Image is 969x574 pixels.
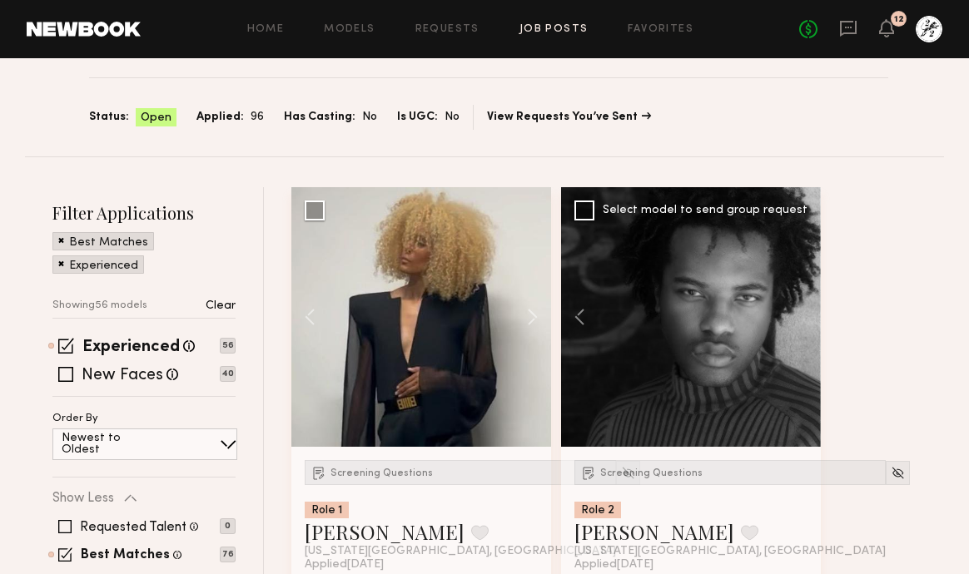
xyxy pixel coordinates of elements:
[311,464,327,481] img: Submission Icon
[220,547,236,562] p: 76
[397,108,438,126] span: Is UGC:
[305,502,349,518] div: Role 1
[574,518,734,545] a: [PERSON_NAME]
[52,492,114,505] p: Show Less
[305,558,538,572] div: Applied [DATE]
[519,24,589,35] a: Job Posts
[603,205,807,216] div: Select model to send group request
[574,502,621,518] div: Role 2
[894,15,904,24] div: 12
[82,339,180,356] label: Experienced
[487,111,651,123] a: View Requests You’ve Sent
[89,108,129,126] span: Status:
[206,300,236,312] p: Clear
[220,518,236,534] p: 0
[415,24,480,35] a: Requests
[362,108,377,126] span: No
[69,237,148,249] p: Best Matches
[600,468,703,478] span: Screening Questions
[82,368,163,384] label: New Faces
[247,24,285,35] a: Home
[69,260,138,272] p: Experienced
[445,108,460,126] span: No
[284,108,355,126] span: Has Casting:
[62,433,161,456] p: Newest to Oldest
[330,468,433,478] span: Screening Questions
[81,549,170,562] label: Best Matches
[574,558,807,572] div: Applied [DATE]
[305,545,616,558] span: [US_STATE][GEOGRAPHIC_DATA], [GEOGRAPHIC_DATA]
[52,413,98,424] p: Order By
[324,24,375,35] a: Models
[220,338,236,354] p: 56
[196,108,244,126] span: Applied:
[251,108,264,126] span: 96
[580,464,597,481] img: Submission Icon
[52,300,147,311] p: Showing 56 models
[52,201,236,224] h2: Filter Applications
[80,521,186,534] label: Requested Talent
[220,366,236,382] p: 40
[305,518,465,545] a: [PERSON_NAME]
[891,466,905,480] img: Unhide Model
[628,24,693,35] a: Favorites
[574,545,886,558] span: [US_STATE][GEOGRAPHIC_DATA], [GEOGRAPHIC_DATA]
[141,110,171,126] span: Open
